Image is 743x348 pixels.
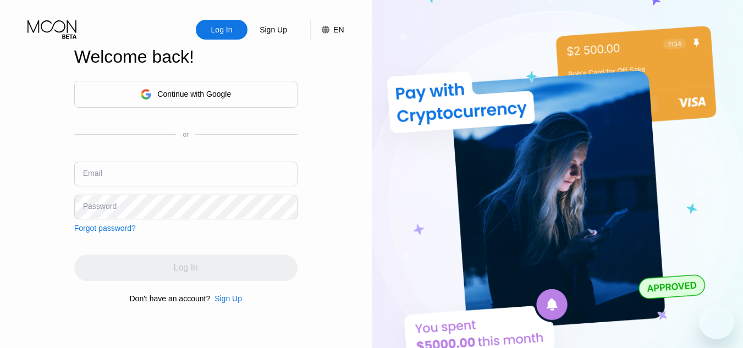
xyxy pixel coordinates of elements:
[210,24,234,35] div: Log In
[130,294,211,303] div: Don't have an account?
[83,169,102,178] div: Email
[333,25,344,34] div: EN
[74,81,298,108] div: Continue with Google
[214,294,242,303] div: Sign Up
[310,20,344,40] div: EN
[196,20,247,40] div: Log In
[74,224,136,233] div: Forgot password?
[157,90,231,98] div: Continue with Google
[74,47,298,67] div: Welcome back!
[83,202,117,211] div: Password
[699,304,734,339] iframe: Button to launch messaging window
[258,24,288,35] div: Sign Up
[183,131,189,139] div: or
[247,20,299,40] div: Sign Up
[210,294,242,303] div: Sign Up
